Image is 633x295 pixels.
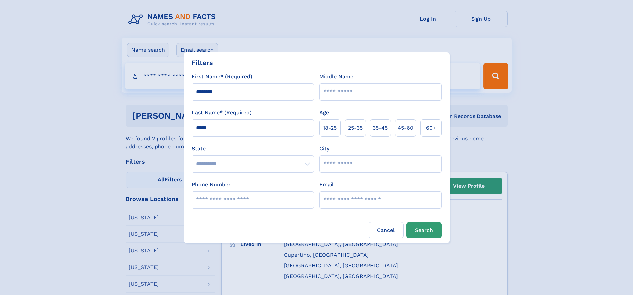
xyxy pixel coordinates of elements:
[192,145,314,153] label: State
[192,73,252,81] label: First Name* (Required)
[426,124,436,132] span: 60+
[323,124,337,132] span: 18‑25
[369,222,404,238] label: Cancel
[319,109,329,117] label: Age
[192,109,252,117] label: Last Name* (Required)
[319,73,353,81] label: Middle Name
[406,222,442,238] button: Search
[192,58,213,68] div: Filters
[319,145,329,153] label: City
[398,124,413,132] span: 45‑60
[319,181,334,189] label: Email
[373,124,388,132] span: 35‑45
[192,181,231,189] label: Phone Number
[348,124,363,132] span: 25‑35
